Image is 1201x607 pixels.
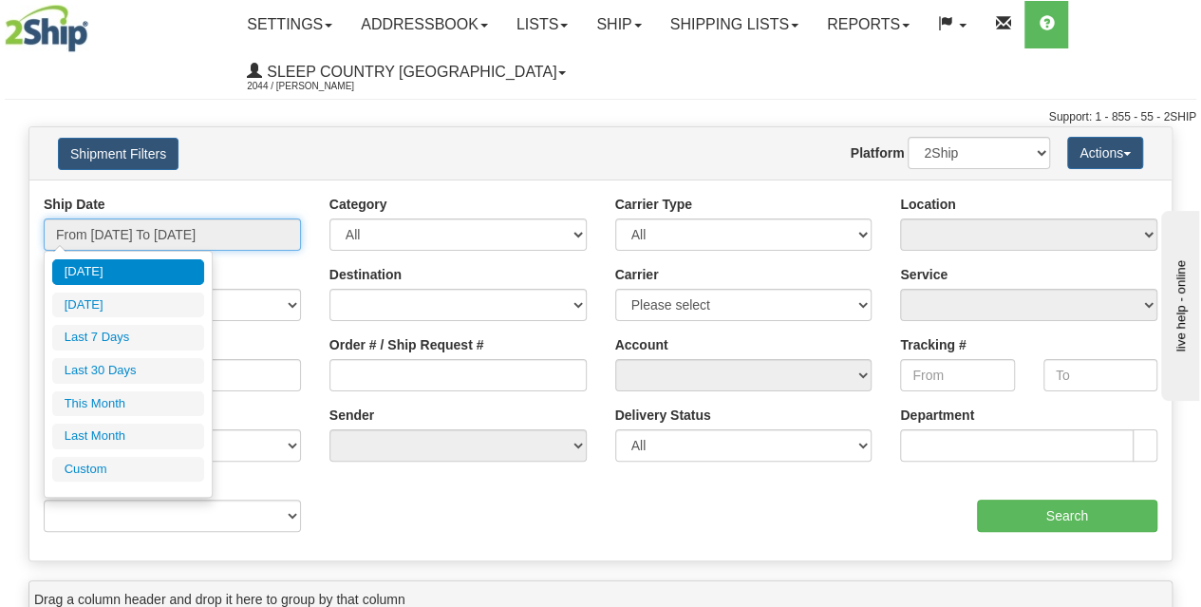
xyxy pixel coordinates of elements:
label: Account [615,335,668,354]
a: Sleep Country [GEOGRAPHIC_DATA] 2044 / [PERSON_NAME] [233,48,580,96]
a: Addressbook [347,1,502,48]
label: Service [900,265,948,284]
span: Sleep Country [GEOGRAPHIC_DATA] [262,64,556,80]
a: Lists [502,1,582,48]
label: Ship Date [44,195,105,214]
li: Last 7 Days [52,325,204,351]
div: Support: 1 - 855 - 55 - 2SHIP [5,109,1196,125]
label: Sender [329,406,374,425]
label: Location [900,195,955,214]
a: Shipping lists [656,1,813,48]
li: Last 30 Days [52,358,204,384]
li: Custom [52,457,204,483]
li: Last Month [52,424,204,449]
label: Tracking # [900,335,966,354]
input: To [1043,359,1157,391]
button: Shipment Filters [58,138,178,170]
input: From [900,359,1014,391]
li: This Month [52,391,204,417]
label: Department [900,406,974,425]
button: Actions [1067,137,1143,169]
label: Carrier Type [615,195,692,214]
span: 2044 / [PERSON_NAME] [247,77,389,96]
li: [DATE] [52,293,204,318]
label: Destination [329,265,402,284]
label: Carrier [615,265,659,284]
label: Category [329,195,387,214]
label: Order # / Ship Request # [329,335,484,354]
a: Ship [582,1,655,48]
a: Settings [233,1,347,48]
iframe: chat widget [1157,206,1199,400]
label: Platform [851,143,905,162]
a: Reports [813,1,924,48]
div: live help - online [14,16,176,30]
input: Search [977,500,1158,532]
li: [DATE] [52,259,204,285]
label: Delivery Status [615,406,711,425]
img: logo2044.jpg [5,5,88,52]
